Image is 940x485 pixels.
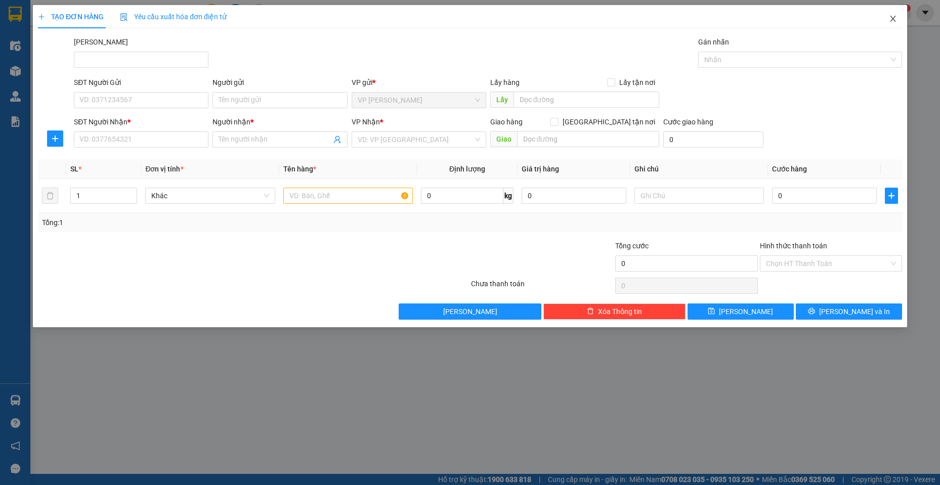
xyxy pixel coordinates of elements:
button: delete [42,188,58,204]
span: Đơn vị tính [145,165,183,173]
button: Close [879,5,907,33]
img: icon [120,13,128,21]
input: Dọc đường [514,92,660,108]
span: [GEOGRAPHIC_DATA] tận nơi [559,116,659,127]
span: plus [885,192,898,200]
span: Giao [490,131,517,147]
span: Cước hàng [772,165,807,173]
span: [PERSON_NAME] [719,306,773,317]
span: Yêu cầu xuất hóa đơn điện tử [120,13,227,21]
button: printer[PERSON_NAME] và In [796,303,902,320]
span: Khác [151,188,269,203]
span: plus [38,13,45,20]
button: save[PERSON_NAME] [688,303,794,320]
label: Hình thức thanh toán [760,242,827,250]
span: user-add [333,136,341,144]
span: Giá trị hàng [522,165,559,173]
span: Lấy [490,92,514,108]
button: plus [885,188,898,204]
input: 0 [522,188,626,204]
input: VD: Bàn, Ghế [283,188,413,204]
span: Giao hàng [490,118,523,126]
input: Mã ĐH [74,52,208,68]
span: delete [587,307,594,316]
span: Định lượng [449,165,485,173]
th: Ghi chú [630,159,768,179]
span: TẠO ĐƠN HÀNG [38,13,104,21]
span: plus [48,135,63,143]
div: Tổng: 1 [42,217,363,228]
input: Dọc đường [517,131,660,147]
span: [PERSON_NAME] và In [819,306,890,317]
div: SĐT Người Gửi [74,77,208,88]
span: SL [70,165,78,173]
div: Người nhận [212,116,347,127]
div: Chưa thanh toán [470,278,614,296]
label: Gán nhãn [698,38,729,46]
span: Lấy tận nơi [615,77,659,88]
div: VP gửi [352,77,486,88]
button: deleteXóa Thông tin [543,303,686,320]
button: plus [47,130,63,147]
span: Tổng cước [615,242,649,250]
span: Xóa Thông tin [598,306,642,317]
span: kg [503,188,514,204]
span: close [889,15,897,23]
span: Lấy hàng [490,78,520,86]
span: save [708,307,715,316]
div: Người gửi [212,77,347,88]
input: Cước giao hàng [663,131,763,148]
button: [PERSON_NAME] [399,303,541,320]
span: VP Phạm Ngũ Lão [358,93,480,108]
div: SĐT Người Nhận [74,116,208,127]
label: Mã ĐH [74,38,128,46]
span: [PERSON_NAME] [443,306,497,317]
span: VP Nhận [352,118,380,126]
span: Tên hàng [283,165,316,173]
label: Cước giao hàng [663,118,713,126]
span: printer [808,307,815,316]
input: Ghi Chú [634,188,764,204]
